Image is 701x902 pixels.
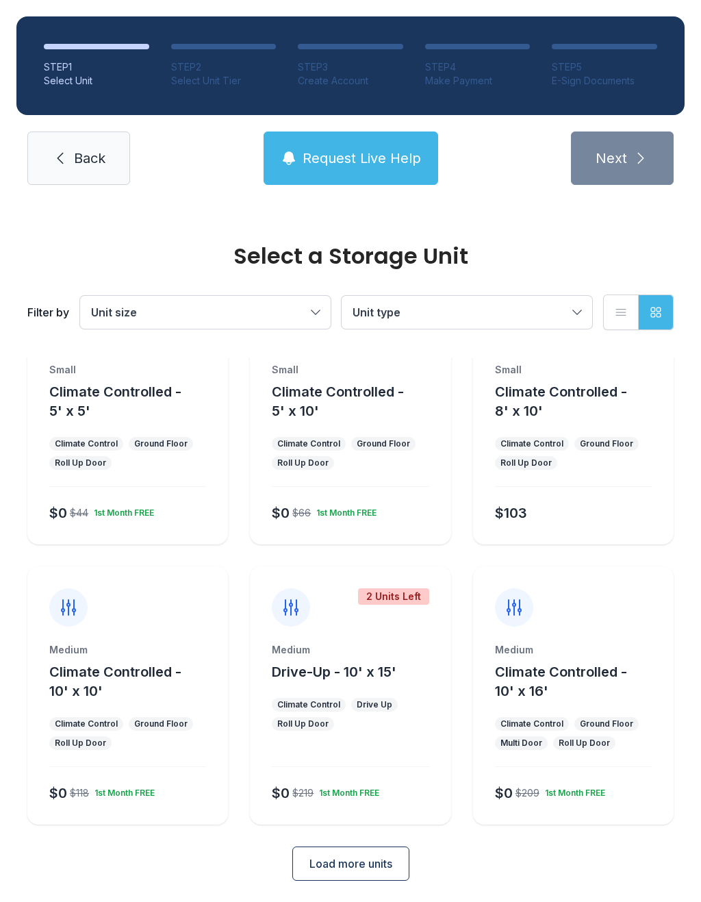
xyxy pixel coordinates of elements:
div: STEP 3 [298,60,403,74]
div: $118 [70,786,89,800]
div: Drive Up [357,699,392,710]
div: Ground Floor [580,438,633,449]
div: $44 [70,506,88,520]
div: Climate Control [277,438,340,449]
div: Ground Floor [357,438,410,449]
div: 1st Month FREE [311,502,377,518]
div: Roll Up Door [55,738,106,749]
span: Climate Controlled - 10' x 16' [495,664,627,699]
span: Climate Controlled - 10' x 10' [49,664,181,699]
div: Climate Control [500,718,563,729]
div: $0 [49,503,67,523]
span: Climate Controlled - 8' x 10' [495,384,627,419]
div: Roll Up Door [277,718,329,729]
div: $219 [292,786,314,800]
div: 2 Units Left [358,588,429,605]
button: Drive-Up - 10' x 15' [272,662,396,681]
div: Multi Door [500,738,542,749]
span: Load more units [309,855,392,872]
div: Select Unit [44,74,149,88]
div: STEP 5 [552,60,657,74]
div: Small [272,363,429,377]
div: $0 [495,784,513,803]
div: Roll Up Door [559,738,610,749]
div: $66 [292,506,311,520]
div: $103 [495,503,527,523]
div: $0 [49,784,67,803]
div: Make Payment [425,74,531,88]
div: 1st Month FREE [539,782,605,799]
span: Climate Controlled - 5' x 5' [49,384,181,419]
div: Climate Control [55,718,118,729]
button: Climate Controlled - 5' x 5' [49,382,222,421]
div: Roll Up Door [277,458,329,468]
div: E-Sign Documents [552,74,657,88]
div: Small [495,363,652,377]
div: Ground Floor [134,438,188,449]
div: Climate Control [55,438,118,449]
div: Ground Floor [134,718,188,729]
div: Create Account [298,74,403,88]
button: Climate Controlled - 10' x 16' [495,662,668,701]
div: Filter by [27,304,69,321]
div: STEP 2 [171,60,277,74]
button: Climate Controlled - 10' x 10' [49,662,222,701]
div: 1st Month FREE [314,782,379,799]
div: 1st Month FREE [88,502,154,518]
div: $209 [515,786,539,800]
span: Drive-Up - 10' x 15' [272,664,396,680]
div: $0 [272,503,290,523]
span: Request Live Help [303,149,421,168]
div: Medium [49,643,206,657]
div: Small [49,363,206,377]
div: Climate Control [500,438,563,449]
span: Back [74,149,105,168]
button: Unit size [80,296,331,329]
div: STEP 1 [44,60,149,74]
div: Roll Up Door [500,458,552,468]
div: Ground Floor [580,718,633,729]
div: Select Unit Tier [171,74,277,88]
button: Unit type [342,296,592,329]
button: Climate Controlled - 8' x 10' [495,382,668,421]
div: STEP 4 [425,60,531,74]
span: Unit type [353,305,400,319]
div: 1st Month FREE [89,782,155,799]
button: Climate Controlled - 5' x 10' [272,382,445,421]
div: Climate Control [277,699,340,710]
span: Next [596,149,627,168]
div: Select a Storage Unit [27,245,674,267]
div: Medium [272,643,429,657]
div: Roll Up Door [55,458,106,468]
div: $0 [272,784,290,803]
span: Climate Controlled - 5' x 10' [272,384,404,419]
span: Unit size [91,305,137,319]
div: Medium [495,643,652,657]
